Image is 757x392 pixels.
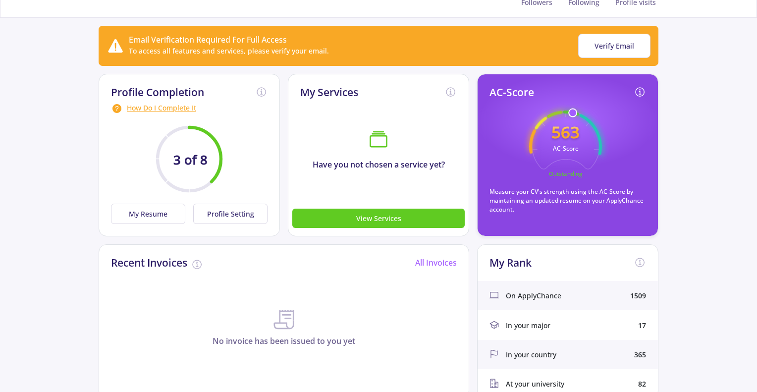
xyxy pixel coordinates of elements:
[506,349,556,360] span: In your country
[489,86,534,99] h2: AC-Score
[638,379,646,389] div: 82
[111,257,187,269] h2: Recent Invoices
[630,290,646,301] div: 1509
[129,34,329,46] div: Email Verification Required For Full Access
[578,34,650,58] button: Verify Email
[552,144,578,153] text: AC-Score
[111,204,189,224] a: My Resume
[506,379,564,389] span: At your university
[506,320,550,331] span: In your major
[292,209,465,228] button: View Services
[129,46,329,56] div: To access all features and services, please verify your email.
[489,187,646,214] p: Measure your CV's strength using the AC-Score by maintaining an updated resume on your ApplyChanc...
[292,213,465,224] a: View Services
[489,257,532,269] h2: My Rank
[415,257,457,268] a: All Invoices
[634,349,646,360] div: 365
[111,204,185,224] button: My Resume
[300,86,358,99] h2: My Services
[111,86,204,99] h2: Profile Completion
[506,290,561,301] span: On ApplyChance
[549,170,583,177] text: Outstanding
[638,320,646,331] div: 17
[189,204,268,224] a: Profile Setting
[99,335,469,347] p: No invoice has been issued to you yet
[288,159,469,170] p: Have you not chosen a service yet?
[111,103,268,114] div: How Do I Complete It
[551,121,580,143] text: 563
[193,204,268,224] button: Profile Setting
[173,151,208,168] text: 3 of 8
